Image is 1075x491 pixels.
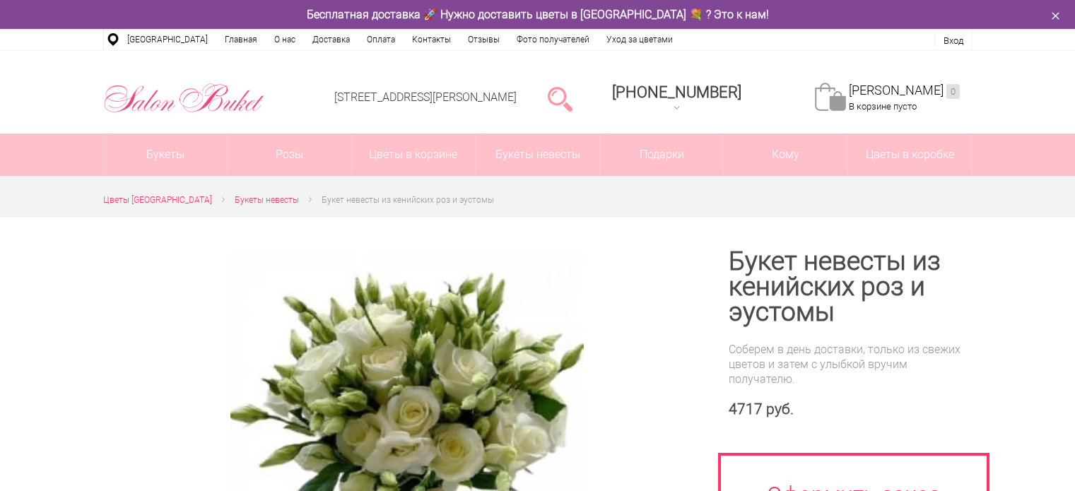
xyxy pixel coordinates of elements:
[93,7,983,22] div: Бесплатная доставка 🚀 Нужно доставить цветы в [GEOGRAPHIC_DATA] 💐 ? Это к нам!
[103,195,212,205] span: Цветы [GEOGRAPHIC_DATA]
[235,195,299,205] span: Букеты невесты
[119,29,216,50] a: [GEOGRAPHIC_DATA]
[612,83,741,101] span: [PHONE_NUMBER]
[508,29,598,50] a: Фото получателей
[103,80,265,117] img: Цветы Нижний Новгород
[729,249,973,325] h1: Букет невесты из кенийских роз и эустомы
[946,84,960,99] ins: 0
[724,134,847,176] span: Кому
[322,195,494,205] span: Букет невесты из кенийских роз и эустомы
[358,29,404,50] a: Оплата
[404,29,459,50] a: Контакты
[334,90,517,104] a: [STREET_ADDRESS][PERSON_NAME]
[103,193,212,208] a: Цветы [GEOGRAPHIC_DATA]
[352,134,476,176] a: Цветы в корзине
[235,193,299,208] a: Букеты невесты
[729,342,973,386] div: Соберем в день доставки, только из свежих цветов и затем с улыбкой вручим получателю.
[598,29,681,50] a: Уход за цветами
[228,134,351,176] a: Розы
[848,134,972,176] a: Цветы в коробке
[944,35,963,46] a: Вход
[729,401,973,418] div: 4717 руб.
[104,134,228,176] a: Букеты
[600,134,724,176] a: Подарки
[216,29,266,50] a: Главная
[849,101,917,112] span: В корзине пусто
[604,78,750,119] a: [PHONE_NUMBER]
[304,29,358,50] a: Доставка
[849,83,960,99] a: [PERSON_NAME]
[266,29,304,50] a: О нас
[459,29,508,50] a: Отзывы
[476,134,599,176] a: Букеты невесты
